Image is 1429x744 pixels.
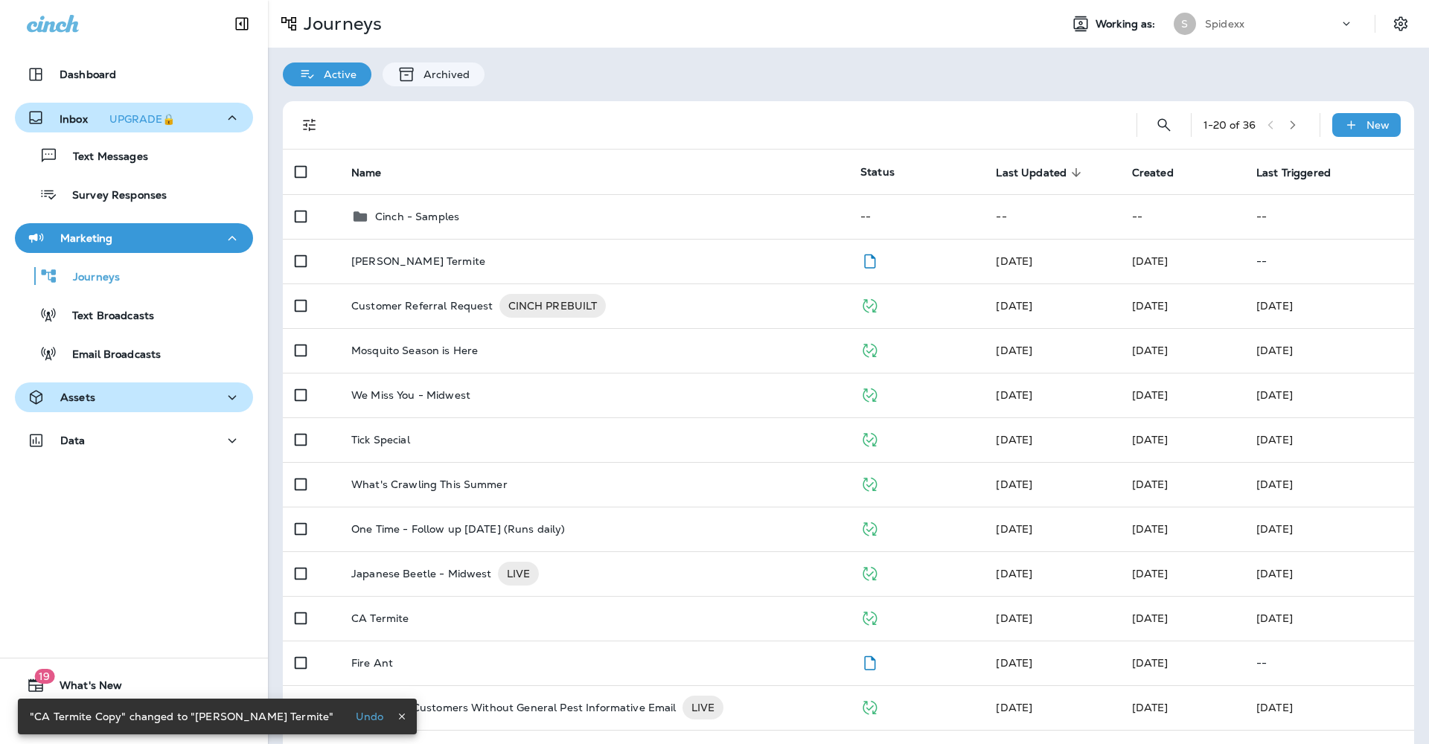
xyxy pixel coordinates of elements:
[860,655,879,668] span: Draft
[57,189,167,203] p: Survey Responses
[1132,254,1169,268] span: Caitlyn Wade
[996,166,1086,179] span: Last Updated
[60,68,116,80] p: Dashboard
[1366,119,1390,131] p: New
[1132,167,1174,179] span: Created
[1132,612,1169,625] span: Caitlyn Wade
[30,703,333,730] div: "CA Termite Copy" changed to "[PERSON_NAME] Termite"
[996,522,1032,536] span: Frank Carreno
[15,103,253,132] button: InboxUPGRADE🔒
[996,433,1032,446] span: Caitlyn Wade
[1244,551,1414,596] td: [DATE]
[860,476,879,490] span: Published
[351,294,493,318] p: Customer Referral Request
[1244,328,1414,373] td: [DATE]
[345,708,393,725] button: Undo
[860,165,895,179] span: Status
[15,260,253,292] button: Journeys
[15,670,253,700] button: 19What's New
[1244,417,1414,462] td: [DATE]
[351,434,410,446] p: Tick Special
[15,299,253,330] button: Text Broadcasts
[295,110,325,140] button: Filters
[351,523,566,535] p: One Time - Follow up [DATE] (Runs daily)
[34,669,54,684] span: 19
[1244,283,1414,328] td: [DATE]
[351,657,393,669] p: Fire Ant
[351,696,677,719] p: All Inactive Customers Without General Pest Informative Email
[60,110,181,126] p: Inbox
[109,114,175,124] div: UPGRADE🔒
[57,310,154,324] p: Text Broadcasts
[351,167,382,179] span: Name
[316,68,357,80] p: Active
[298,13,382,35] p: Journeys
[1387,10,1414,37] button: Settings
[996,656,1032,670] span: Jason Munk
[45,679,122,697] span: What's New
[1132,656,1169,670] span: Caitlyn Wade
[60,434,86,446] p: Data
[15,179,253,210] button: Survey Responses
[351,478,508,490] p: What's Crawling This Summer
[848,194,984,239] td: --
[15,706,253,736] button: Support
[356,711,384,722] p: Undo
[1132,166,1193,179] span: Created
[1132,299,1169,312] span: Caitlyn Wade
[996,478,1032,491] span: Caitlyn Wade
[15,382,253,412] button: Assets
[499,298,607,313] span: CINCH PREBUILT
[416,68,470,80] p: Archived
[351,255,485,267] p: [PERSON_NAME] Termite
[351,344,478,356] p: Mosquito Season is Here
[375,211,459,222] p: Cinch - Samples
[1205,18,1244,30] p: Spidexx
[996,612,1032,625] span: Caitlyn Wade
[1132,567,1169,580] span: Caitlyn Wade
[351,612,409,624] p: CA Termite
[1256,167,1331,179] span: Last Triggered
[1244,462,1414,507] td: [DATE]
[1256,166,1350,179] span: Last Triggered
[860,298,879,311] span: Published
[860,387,879,400] span: Published
[1096,18,1159,31] span: Working as:
[1256,255,1402,267] p: --
[860,565,879,579] span: Published
[996,701,1032,714] span: Caitlyn Wade
[1244,194,1414,239] td: --
[15,140,253,171] button: Text Messages
[103,110,181,128] button: UPGRADE🔒
[1132,701,1169,714] span: Caitlyn Wade
[1132,344,1169,357] span: Jason Munk
[15,426,253,455] button: Data
[860,342,879,356] span: Published
[860,610,879,623] span: Published
[1244,685,1414,730] td: [DATE]
[996,167,1067,179] span: Last Updated
[498,562,540,586] div: LIVE
[60,232,112,244] p: Marketing
[984,194,1119,239] td: --
[15,223,253,253] button: Marketing
[1174,13,1196,35] div: S
[1120,194,1244,239] td: --
[1203,119,1256,131] div: 1 - 20 of 36
[996,567,1032,580] span: Jason Munk
[351,389,470,401] p: We Miss You - Midwest
[860,521,879,534] span: Published
[1256,657,1402,669] p: --
[996,344,1032,357] span: Caitlyn Wade
[15,60,253,89] button: Dashboard
[351,166,401,179] span: Name
[1132,388,1169,402] span: Caitlyn Wade
[221,9,263,39] button: Collapse Sidebar
[860,253,879,266] span: Draft
[996,254,1032,268] span: Caitlyn Wade
[60,391,95,403] p: Assets
[1149,110,1179,140] button: Search Journeys
[58,150,148,164] p: Text Messages
[15,338,253,369] button: Email Broadcasts
[498,566,540,581] span: LIVE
